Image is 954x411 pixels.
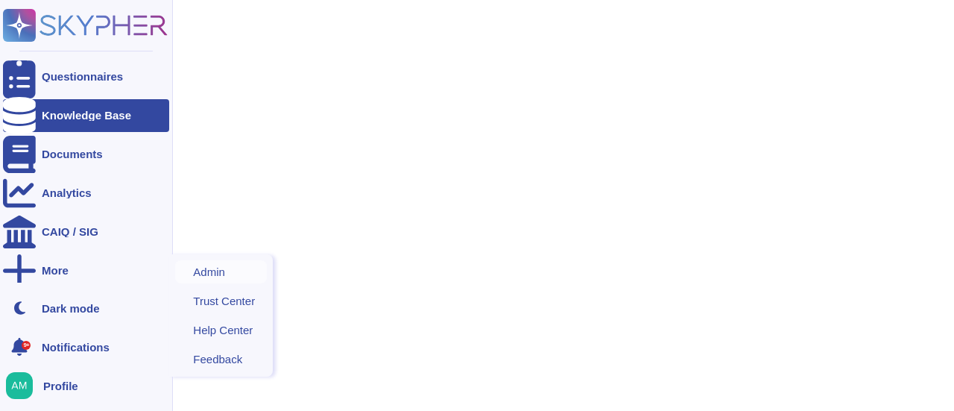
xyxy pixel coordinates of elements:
a: Analytics [3,177,169,210]
span: Profile [43,380,78,392]
span: Trust Center [193,295,255,307]
a: Documents [3,138,169,171]
a: Knowledge Base [3,99,169,132]
a: Questionnaires [3,60,169,93]
div: More [42,265,69,276]
div: 9+ [22,341,31,350]
div: Documents [42,148,103,160]
img: user [6,372,33,399]
div: Analytics [42,187,92,198]
span: Notifications [42,342,110,353]
span: Admin [193,266,225,277]
span: Help Center [193,324,253,336]
button: user [3,369,43,402]
div: Knowledge Base [42,110,131,121]
span: Feedback [193,354,242,365]
a: CAIQ / SIG [3,216,169,248]
div: Questionnaires [42,71,123,82]
div: CAIQ / SIG [42,226,98,237]
div: Dark mode [42,303,100,314]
